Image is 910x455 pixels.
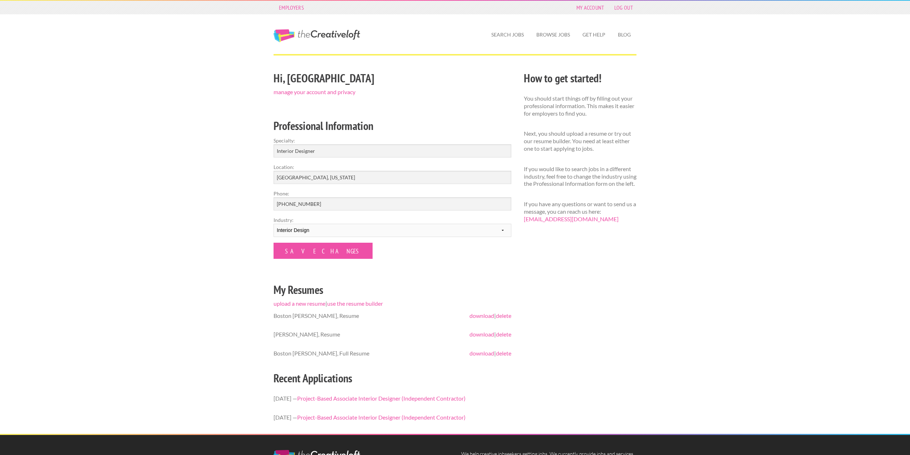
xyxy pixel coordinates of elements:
[274,350,369,357] span: Boston [PERSON_NAME], Full Resume
[524,200,636,223] p: If you have any questions or want to send us a message, you can reach us here:
[274,88,355,95] a: manage your account and privacy
[275,3,308,13] a: Employers
[267,69,518,434] div: |
[274,282,511,298] h2: My Resumes
[496,312,511,319] a: delete
[274,312,359,319] span: Boston [PERSON_NAME], Resume
[524,165,636,188] p: If you would like to search jobs in a different industry, feel free to change the industry using ...
[486,26,530,43] a: Search Jobs
[274,171,511,184] input: e.g. New York, NY
[524,130,636,152] p: Next, you should upload a resume or try out our resume builder. You need at least either one to s...
[611,3,636,13] a: Log Out
[524,70,636,86] h2: How to get started!
[469,350,494,357] a: download
[469,312,511,320] span: |
[524,216,619,222] a: [EMAIL_ADDRESS][DOMAIN_NAME]
[274,243,373,259] input: Save Changes
[274,70,511,86] h2: Hi, [GEOGRAPHIC_DATA]
[524,95,636,117] p: You should start things off by filling out your professional information. This makes it easier fo...
[274,370,511,386] h2: Recent Applications
[274,408,511,427] li: [DATE] —
[274,190,511,197] label: Phone:
[496,350,511,357] a: delete
[469,331,494,338] a: download
[274,29,360,42] a: The Creative Loft
[577,26,611,43] a: Get Help
[469,350,511,357] span: |
[274,137,511,144] label: Specialty:
[274,163,511,171] label: Location:
[274,389,511,408] li: [DATE] —
[612,26,636,43] a: Blog
[274,197,511,210] input: Optional
[274,300,325,307] a: upload a new resume
[297,414,466,421] a: Project-Based Associate Interior Designer (Independent Contractor)
[297,395,466,402] a: Project-Based Associate Interior Designer (Independent Contractor)
[573,3,608,13] a: My Account
[469,312,494,319] a: download
[274,216,511,224] label: Industry:
[274,331,340,338] span: [PERSON_NAME], Resume
[274,118,511,134] h2: Professional Information
[531,26,576,43] a: Browse Jobs
[469,331,511,338] span: |
[496,331,511,338] a: delete
[327,300,383,307] a: use the resume builder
